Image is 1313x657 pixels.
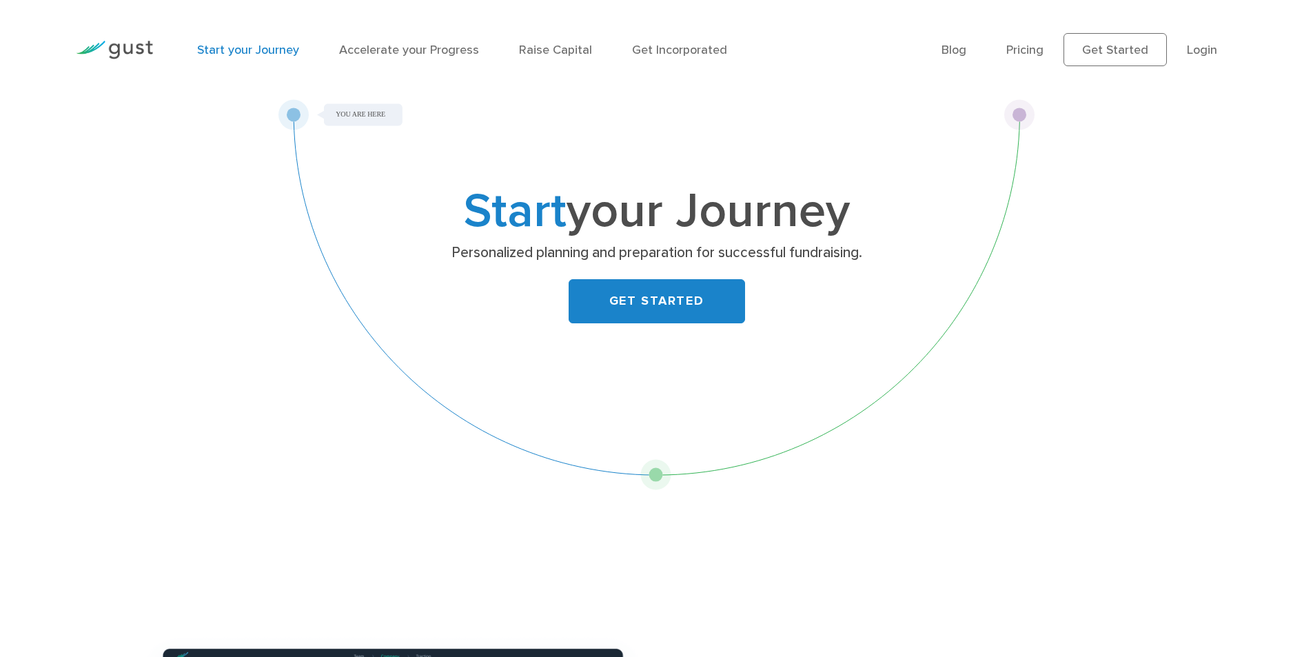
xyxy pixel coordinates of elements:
[197,43,299,57] a: Start your Journey
[1187,43,1217,57] a: Login
[569,279,745,323] a: GET STARTED
[389,243,924,263] p: Personalized planning and preparation for successful fundraising.
[519,43,592,57] a: Raise Capital
[632,43,727,57] a: Get Incorporated
[339,43,479,57] a: Accelerate your Progress
[76,41,153,59] img: Gust Logo
[942,43,966,57] a: Blog
[464,182,567,240] span: Start
[385,190,929,234] h1: your Journey
[1063,33,1167,66] a: Get Started
[1006,43,1044,57] a: Pricing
